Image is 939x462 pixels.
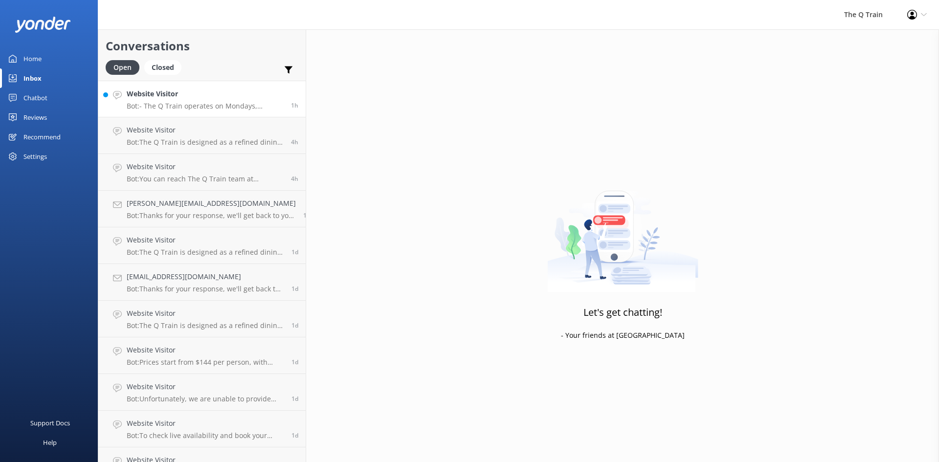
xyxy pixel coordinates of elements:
[106,60,139,75] div: Open
[127,198,296,209] h4: [PERSON_NAME][EMAIL_ADDRESS][DOMAIN_NAME]
[291,248,298,256] span: Oct 09 2025 12:26pm (UTC +11:00) Australia/Sydney
[127,161,284,172] h4: Website Visitor
[127,431,284,440] p: Bot: To check live availability and book your experience, please click [URL][DOMAIN_NAME].
[291,395,298,403] span: Oct 08 2025 09:03pm (UTC +11:00) Australia/Sydney
[561,330,685,341] p: - Your friends at [GEOGRAPHIC_DATA]
[98,264,306,301] a: [EMAIL_ADDRESS][DOMAIN_NAME]Bot:Thanks for your response, we'll get back to you as soon as we can...
[291,321,298,330] span: Oct 09 2025 12:50am (UTC +11:00) Australia/Sydney
[98,301,306,337] a: Website VisitorBot:The Q Train is designed as a refined dining experience for adults and does not...
[23,147,47,166] div: Settings
[127,175,284,183] p: Bot: You can reach The Q Train team at [PHONE_NUMBER].
[15,17,71,33] img: yonder-white-logo.png
[30,413,70,433] div: Support Docs
[127,285,284,293] p: Bot: Thanks for your response, we'll get back to you as soon as we can during opening hours.
[23,68,42,88] div: Inbox
[98,117,306,154] a: Website VisitorBot:The Q Train is designed as a refined dining experience for adults. Older child...
[127,125,284,135] h4: Website Visitor
[303,211,314,220] span: Oct 09 2025 09:09pm (UTC +11:00) Australia/Sydney
[291,358,298,366] span: Oct 08 2025 09:16pm (UTC +11:00) Australia/Sydney
[127,88,284,99] h4: Website Visitor
[291,285,298,293] span: Oct 09 2025 08:44am (UTC +11:00) Australia/Sydney
[106,37,298,55] h2: Conversations
[127,102,284,110] p: Bot: - The Q Train operates on Mondays, Thursdays, and Fridays from 11:30am to 2:30pm all year ro...
[127,345,284,355] h4: Website Visitor
[144,60,181,75] div: Closed
[98,191,306,227] a: [PERSON_NAME][EMAIL_ADDRESS][DOMAIN_NAME]Bot:Thanks for your response, we'll get back to you as s...
[127,211,296,220] p: Bot: Thanks for your response, we'll get back to you as soon as we can during opening hours.
[127,308,284,319] h4: Website Visitor
[127,395,284,403] p: Bot: Unfortunately, we are unable to provide [DEMOGRAPHIC_DATA] friendly meals as we have not yet...
[98,337,306,374] a: Website VisitorBot:Prices start from $144 per person, with several dining options to choose from....
[23,127,61,147] div: Recommend
[127,138,284,147] p: Bot: The Q Train is designed as a refined dining experience for adults. Older children who would ...
[23,108,47,127] div: Reviews
[127,358,284,367] p: Bot: Prices start from $144 per person, with several dining options to choose from. To explore cu...
[127,418,284,429] h4: Website Visitor
[98,81,306,117] a: Website VisitorBot:- The Q Train operates on Mondays, Thursdays, and Fridays from 11:30am to 2:30...
[43,433,57,452] div: Help
[98,227,306,264] a: Website VisitorBot:The Q Train is designed as a refined dining experience for adults. Older child...
[23,49,42,68] div: Home
[583,305,662,320] h3: Let's get chatting!
[547,170,698,292] img: artwork of a man stealing a conversation from at giant smartphone
[291,175,298,183] span: Oct 10 2025 09:26am (UTC +11:00) Australia/Sydney
[291,101,298,110] span: Oct 10 2025 01:14pm (UTC +11:00) Australia/Sydney
[127,381,284,392] h4: Website Visitor
[23,88,47,108] div: Chatbot
[106,62,144,72] a: Open
[98,411,306,447] a: Website VisitorBot:To check live availability and book your experience, please click [URL][DOMAIN...
[98,154,306,191] a: Website VisitorBot:You can reach The Q Train team at [PHONE_NUMBER].4h
[144,62,186,72] a: Closed
[127,248,284,257] p: Bot: The Q Train is designed as a refined dining experience for adults. Older children who would ...
[291,431,298,440] span: Oct 08 2025 07:40pm (UTC +11:00) Australia/Sydney
[127,321,284,330] p: Bot: The Q Train is designed as a refined dining experience for adults and does not offer facilit...
[98,374,306,411] a: Website VisitorBot:Unfortunately, we are unable to provide [DEMOGRAPHIC_DATA] friendly meals as w...
[127,271,284,282] h4: [EMAIL_ADDRESS][DOMAIN_NAME]
[127,235,284,245] h4: Website Visitor
[291,138,298,146] span: Oct 10 2025 10:13am (UTC +11:00) Australia/Sydney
